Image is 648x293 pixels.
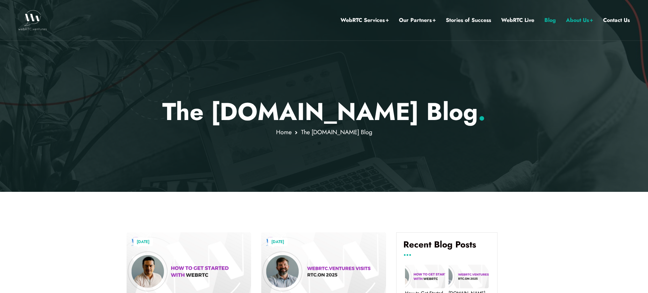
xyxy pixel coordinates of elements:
[566,16,593,25] a: About Us
[403,239,490,255] h4: Recent Blog Posts
[127,97,522,126] p: The [DOMAIN_NAME] Blog
[478,94,486,129] span: .
[133,237,153,246] a: [DATE]
[301,128,372,137] span: The [DOMAIN_NAME] Blog
[18,10,47,30] img: WebRTC.ventures
[399,16,436,25] a: Our Partners
[268,237,288,246] a: [DATE]
[276,128,292,137] a: Home
[446,16,491,25] a: Stories of Success
[603,16,630,25] a: Contact Us
[341,16,389,25] a: WebRTC Services
[501,16,534,25] a: WebRTC Live
[544,16,556,25] a: Blog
